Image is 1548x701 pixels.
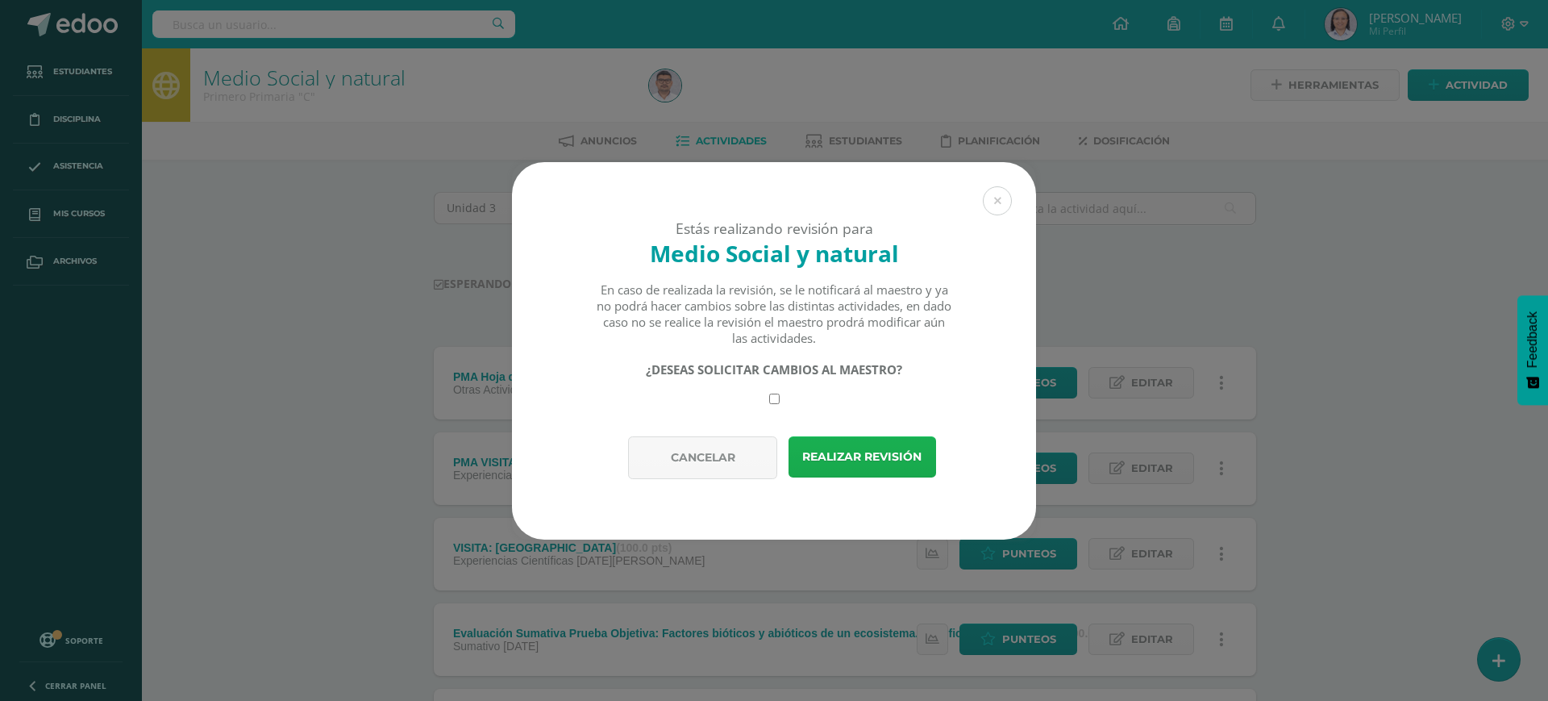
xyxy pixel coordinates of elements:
input: Require changes [769,394,780,404]
div: Estás realizando revisión para [540,219,1008,238]
button: Feedback - Mostrar encuesta [1517,295,1548,405]
strong: ¿DESEAS SOLICITAR CAMBIOS AL MAESTRO? [646,361,902,378]
button: Realizar revisión [789,436,936,478]
span: Feedback [1525,311,1540,368]
strong: Medio Social y natural [650,238,899,269]
button: Cancelar [628,436,777,479]
button: Close (Esc) [983,186,1012,215]
div: En caso de realizada la revisión, se le notificará al maestro y ya no podrá hacer cambios sobre l... [596,282,953,346]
